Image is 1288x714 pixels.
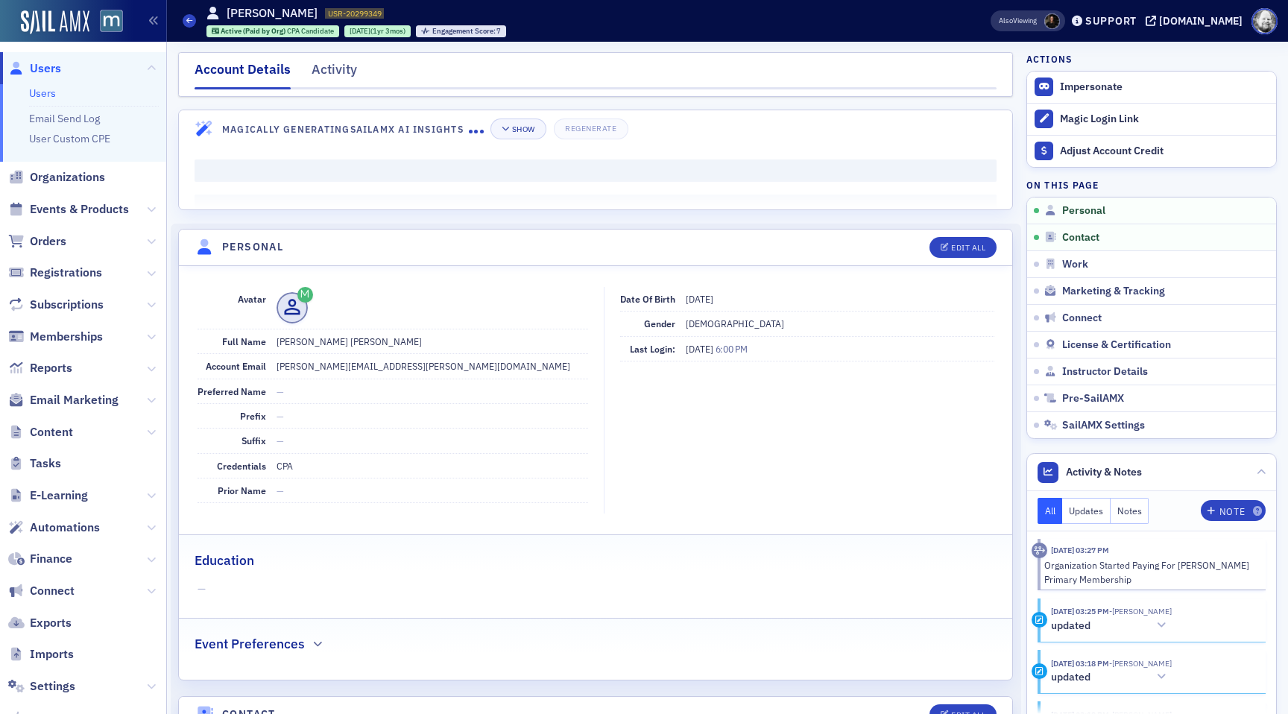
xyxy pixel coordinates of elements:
[416,25,506,37] div: Engagement Score: 7
[644,317,675,329] span: Gender
[1051,669,1172,685] button: updated
[30,360,72,376] span: Reports
[30,455,61,472] span: Tasks
[1251,8,1278,34] span: Profile
[1051,619,1090,633] h5: updated
[241,435,266,446] span: Suffix
[8,646,74,663] a: Imports
[8,329,103,345] a: Memberships
[8,392,119,408] a: Email Marketing
[198,581,994,597] span: —
[277,484,284,496] span: —
[30,201,129,218] span: Events & Products
[217,460,266,472] span: Credentials
[686,293,713,305] span: [DATE]
[277,385,284,397] span: —
[1060,80,1123,94] button: Impersonate
[951,244,985,252] div: Edit All
[277,329,588,353] dd: [PERSON_NAME] [PERSON_NAME]
[1032,543,1047,558] div: Activity
[8,551,72,567] a: Finance
[1062,498,1111,524] button: Updates
[686,343,716,355] span: [DATE]
[8,487,88,504] a: E-Learning
[1111,498,1149,524] button: Notes
[1038,498,1063,524] button: All
[1062,204,1105,218] span: Personal
[30,297,104,313] span: Subscriptions
[221,26,287,36] span: Active (Paid by Org)
[1044,558,1255,586] div: Organization Started Paying For [PERSON_NAME] Primary Membership
[222,239,283,255] h4: Personal
[30,615,72,631] span: Exports
[350,26,370,36] span: [DATE]
[350,26,405,36] div: (1yr 3mos)
[206,360,266,372] span: Account Email
[30,169,105,186] span: Organizations
[1051,671,1090,684] h5: updated
[1062,258,1088,271] span: Work
[512,125,535,133] div: Show
[999,16,1013,25] div: Also
[8,455,61,472] a: Tasks
[1062,285,1165,298] span: Marketing & Tracking
[1066,464,1142,480] span: Activity & Notes
[432,28,502,36] div: 7
[328,8,382,19] span: USR-20299349
[8,583,75,599] a: Connect
[30,487,88,504] span: E-Learning
[198,385,266,397] span: Preferred Name
[1026,52,1073,66] h4: Actions
[240,410,266,422] span: Prefix
[1085,14,1137,28] div: Support
[8,519,100,536] a: Automations
[30,329,103,345] span: Memberships
[1044,13,1060,29] span: Lauren McDonough
[30,551,72,567] span: Finance
[8,297,104,313] a: Subscriptions
[30,392,119,408] span: Email Marketing
[30,646,74,663] span: Imports
[1027,103,1276,135] button: Magic Login Link
[1051,618,1172,634] button: updated
[277,410,284,422] span: —
[89,10,123,35] a: View Homepage
[30,233,66,250] span: Orders
[686,312,994,335] dd: [DEMOGRAPHIC_DATA]
[30,678,75,695] span: Settings
[1062,419,1145,432] span: SailAMX Settings
[277,454,588,478] dd: CPA
[287,26,334,36] span: CPA Candidate
[1032,663,1047,679] div: Update
[21,10,89,34] a: SailAMX
[277,354,588,378] dd: [PERSON_NAME][EMAIL_ADDRESS][PERSON_NAME][DOMAIN_NAME]
[1062,312,1102,325] span: Connect
[1109,658,1172,669] span: Lauren McDonough
[1032,612,1047,628] div: Update
[1062,231,1099,244] span: Contact
[29,112,100,125] a: Email Send Log
[222,122,469,136] h4: Magically Generating SailAMX AI Insights
[1159,14,1243,28] div: [DOMAIN_NAME]
[206,25,340,37] div: Active (Paid by Org): Active (Paid by Org): CPA Candidate
[222,335,266,347] span: Full Name
[100,10,123,33] img: SailAMX
[1026,178,1277,192] h4: On this page
[195,634,305,654] h2: Event Preferences
[195,60,291,89] div: Account Details
[8,615,72,631] a: Exports
[1060,113,1269,126] div: Magic Login Link
[312,60,357,87] div: Activity
[1051,658,1109,669] time: 6/27/2025 03:18 PM
[227,5,318,22] h1: [PERSON_NAME]
[238,293,266,305] span: Avatar
[1060,145,1269,158] div: Adjust Account Credit
[1051,606,1109,616] time: 6/27/2025 03:25 PM
[999,16,1037,26] span: Viewing
[8,424,73,440] a: Content
[277,435,284,446] span: —
[1062,338,1171,352] span: License & Certification
[490,119,546,139] button: Show
[1062,365,1148,379] span: Instructor Details
[30,60,61,77] span: Users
